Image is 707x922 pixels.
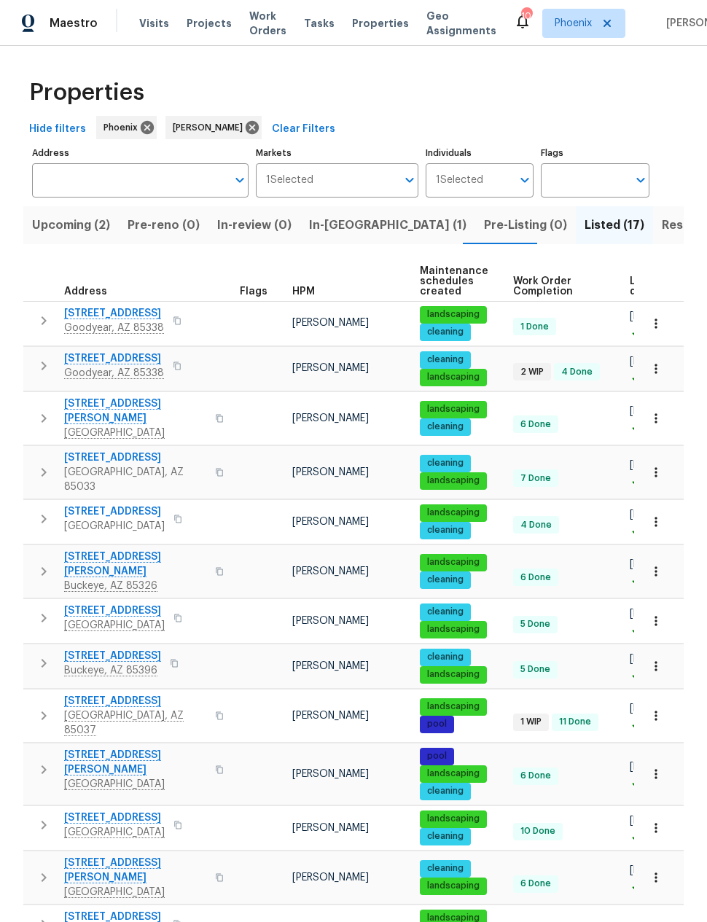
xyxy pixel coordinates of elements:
span: [DATE] [630,559,660,569]
span: cleaning [421,524,469,536]
span: landscaping [421,371,485,383]
span: [DATE] [630,406,660,416]
span: [DATE] [630,311,660,321]
span: [DATE] [630,762,660,772]
span: [PERSON_NAME] [292,363,369,373]
span: 6 Done [515,571,557,584]
span: [PERSON_NAME] [292,711,369,721]
span: 6 Done [515,770,557,782]
span: landscaping [421,767,485,780]
span: Clear Filters [272,120,335,138]
span: cleaning [421,421,469,433]
label: Flags [541,149,649,157]
span: landscaping [421,403,485,415]
span: Listed (17) [585,215,644,235]
span: cleaning [421,651,469,663]
span: 2 WIP [515,366,550,378]
span: landscaping [421,556,485,569]
span: landscaping [421,623,485,636]
div: [PERSON_NAME] [165,116,262,139]
span: [PERSON_NAME] [292,823,369,833]
span: 5 Done [515,618,556,630]
span: In-[GEOGRAPHIC_DATA] (1) [309,215,466,235]
span: cleaning [421,457,469,469]
span: cleaning [421,862,469,875]
span: [PERSON_NAME] [292,872,369,883]
span: landscaping [421,700,485,713]
span: 1 Selected [436,174,483,187]
span: landscaping [421,474,485,487]
span: Properties [29,85,144,100]
span: 11 Done [553,716,597,728]
span: [STREET_ADDRESS] [64,450,206,465]
span: Address [64,286,107,297]
span: [DATE] [630,460,660,470]
span: [PERSON_NAME] [292,413,369,423]
span: [DATE] [630,509,660,520]
span: pool [421,750,453,762]
span: Visits [139,16,169,31]
span: cleaning [421,606,469,618]
span: [PERSON_NAME] [292,769,369,779]
span: cleaning [421,326,469,338]
span: Phoenix [103,120,144,135]
button: Hide filters [23,116,92,143]
span: 6 Done [515,878,557,890]
span: Flags [240,286,267,297]
span: [DATE] [630,816,660,826]
span: 1 Selected [266,174,313,187]
span: Phoenix [555,16,592,31]
span: HPM [292,286,315,297]
button: Open [630,170,651,190]
span: Maestro [50,16,98,31]
span: 10 Done [515,825,561,837]
span: landscaping [421,308,485,321]
span: [GEOGRAPHIC_DATA], AZ 85033 [64,465,206,494]
span: 4 Done [515,519,558,531]
button: Clear Filters [266,116,341,143]
span: [DATE] [630,609,660,619]
label: Markets [256,149,418,157]
span: 1 Done [515,321,555,333]
span: In-review (0) [217,215,292,235]
span: Pre-reno (0) [128,215,200,235]
span: Maintenance schedules created [420,266,488,297]
span: [STREET_ADDRESS] [64,504,165,519]
div: Phoenix [96,116,157,139]
span: 1 WIP [515,716,547,728]
button: Open [399,170,420,190]
span: [DATE] [630,654,660,664]
span: cleaning [421,785,469,797]
button: Open [515,170,535,190]
span: [PERSON_NAME] [173,120,249,135]
span: 7 Done [515,472,557,485]
span: 5 Done [515,663,556,676]
span: cleaning [421,830,469,843]
span: [DATE] [630,356,660,367]
span: [PERSON_NAME] [292,318,369,328]
span: [PERSON_NAME] [292,566,369,577]
span: 4 Done [555,366,598,378]
span: Work Order Completion [513,276,605,297]
span: [DATE] [630,865,660,875]
span: Projects [187,16,232,31]
span: Upcoming (2) [32,215,110,235]
span: [GEOGRAPHIC_DATA] [64,519,165,534]
span: cleaning [421,353,469,366]
span: Pre-Listing (0) [484,215,567,235]
span: landscaping [421,880,485,892]
span: landscaping [421,668,485,681]
div: 10 [521,9,531,23]
span: Properties [352,16,409,31]
span: 6 Done [515,418,557,431]
span: [PERSON_NAME] [292,616,369,626]
span: [PERSON_NAME] [292,467,369,477]
span: Work Orders [249,9,286,38]
span: List date [630,276,654,297]
span: [DATE] [630,703,660,714]
button: Open [230,170,250,190]
span: Geo Assignments [426,9,496,38]
span: Tasks [304,18,335,28]
span: pool [421,718,453,730]
span: Hide filters [29,120,86,138]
